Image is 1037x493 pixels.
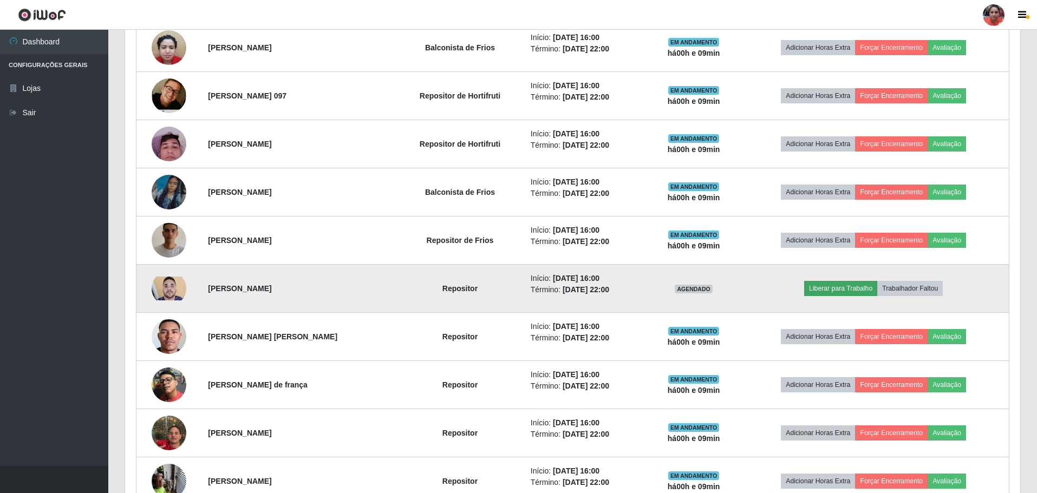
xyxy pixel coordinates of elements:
button: Avaliação [928,425,966,441]
img: 1724758251870.jpeg [152,277,186,300]
time: [DATE] 22:00 [563,93,609,101]
button: Adicionar Horas Extra [781,377,855,392]
strong: [PERSON_NAME] [208,429,271,437]
strong: Balconista de Frios [425,43,495,52]
button: Forçar Encerramento [855,233,928,248]
img: 1748993831406.jpeg [152,161,186,223]
time: [DATE] 16:00 [553,274,599,282]
button: Avaliação [928,329,966,344]
button: Trabalhador Faltou [877,281,943,296]
button: Avaliação [928,40,966,55]
time: [DATE] 22:00 [563,382,609,390]
img: CoreUI Logo [18,8,66,22]
time: [DATE] 22:00 [563,237,609,246]
strong: há 00 h e 09 min [668,97,720,106]
strong: Balconista de Frios [425,188,495,196]
button: Adicionar Horas Extra [781,40,855,55]
li: Início: [531,80,643,91]
button: Adicionar Horas Extra [781,233,855,248]
strong: Repositor de Hortifruti [420,91,500,100]
li: Início: [531,273,643,284]
span: EM ANDAMENTO [668,134,720,143]
li: Início: [531,417,643,429]
strong: Repositor [442,380,478,389]
time: [DATE] 22:00 [563,44,609,53]
time: [DATE] 16:00 [553,81,599,90]
img: 1745419906674.jpeg [152,24,186,70]
li: Término: [531,91,643,103]
strong: [PERSON_NAME] [208,477,271,485]
li: Início: [531,321,643,332]
button: Liberar para Trabalho [804,281,877,296]
strong: Repositor [442,429,478,437]
li: Início: [531,176,643,188]
strong: Repositor [442,332,478,341]
img: 1755648406339.jpeg [152,209,186,271]
button: Adicionar Horas Extra [781,425,855,441]
li: Término: [531,236,643,247]
button: Adicionar Horas Extra [781,185,855,200]
li: Término: [531,188,643,199]
span: EM ANDAMENTO [668,86,720,95]
strong: Repositor [442,284,478,293]
li: Término: [531,284,643,295]
span: EM ANDAMENTO [668,38,720,47]
strong: Repositor [442,477,478,485]
li: Início: [531,225,643,236]
button: Forçar Encerramento [855,88,928,103]
li: Término: [531,429,643,440]
button: Adicionar Horas Extra [781,136,855,152]
span: EM ANDAMENTO [668,182,720,191]
strong: Repositor de Hortifruti [420,140,500,148]
button: Avaliação [928,233,966,248]
time: [DATE] 22:00 [563,141,609,149]
button: Forçar Encerramento [855,425,928,441]
span: EM ANDAMENTO [668,231,720,239]
li: Início: [531,465,643,477]
li: Início: [531,32,643,43]
time: [DATE] 16:00 [553,322,599,331]
strong: [PERSON_NAME] [208,140,271,148]
button: Avaliação [928,377,966,392]
img: 1743609849878.jpeg [152,69,186,122]
button: Forçar Encerramento [855,40,928,55]
button: Avaliação [928,88,966,103]
strong: há 00 h e 09 min [668,482,720,491]
strong: há 00 h e 09 min [668,49,720,57]
button: Forçar Encerramento [855,136,928,152]
span: EM ANDAMENTO [668,375,720,384]
strong: [PERSON_NAME] de frança [208,380,308,389]
time: [DATE] 22:00 [563,333,609,342]
li: Término: [531,43,643,55]
strong: [PERSON_NAME] 097 [208,91,286,100]
button: Forçar Encerramento [855,377,928,392]
strong: [PERSON_NAME] [208,236,271,245]
time: [DATE] 22:00 [563,285,609,294]
span: EM ANDAMENTO [668,327,720,336]
button: Avaliação [928,185,966,200]
button: Forçar Encerramento [855,474,928,489]
strong: há 00 h e 09 min [668,241,720,250]
img: 1749514767390.jpeg [152,402,186,464]
strong: há 00 h e 09 min [668,338,720,346]
img: 1753124786155.jpeg [152,367,186,402]
time: [DATE] 16:00 [553,226,599,234]
img: 1748283755662.jpeg [152,121,186,167]
button: Adicionar Horas Extra [781,329,855,344]
li: Término: [531,140,643,151]
strong: [PERSON_NAME] [208,188,271,196]
span: AGENDADO [675,285,713,293]
time: [DATE] 22:00 [563,189,609,198]
button: Forçar Encerramento [855,329,928,344]
span: EM ANDAMENTO [668,471,720,480]
time: [DATE] 22:00 [563,430,609,438]
li: Término: [531,332,643,344]
strong: há 00 h e 09 min [668,434,720,443]
li: Término: [531,477,643,488]
strong: há 00 h e 09 min [668,145,720,154]
button: Forçar Encerramento [855,185,928,200]
button: Adicionar Horas Extra [781,88,855,103]
strong: Repositor de Frios [427,236,494,245]
button: Avaliação [928,474,966,489]
time: [DATE] 16:00 [553,129,599,138]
